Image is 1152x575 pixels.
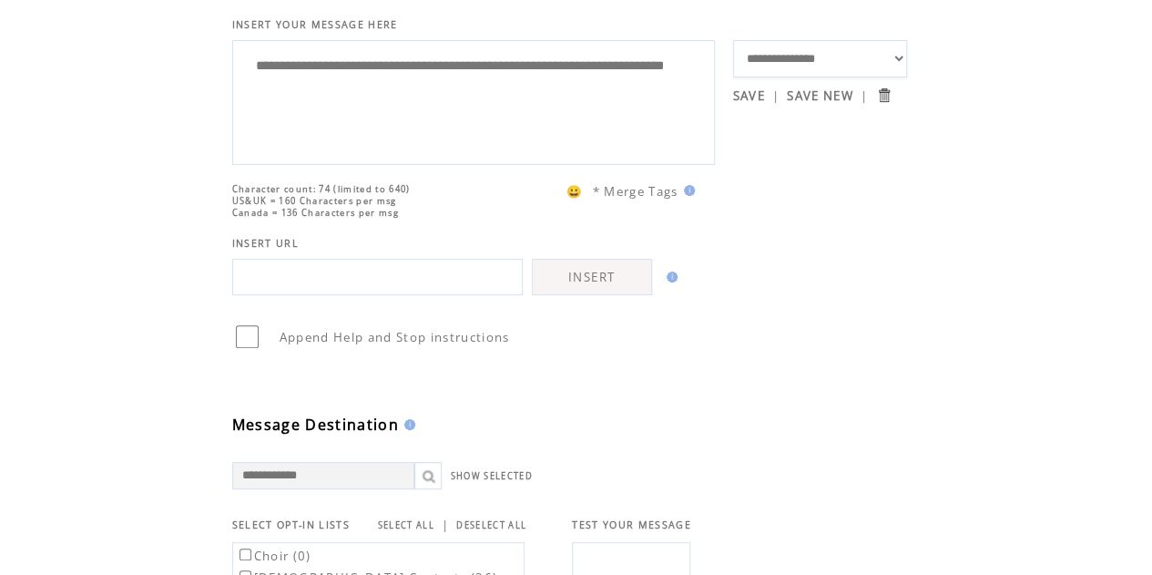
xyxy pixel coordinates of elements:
[566,183,583,200] span: 😀
[280,329,510,345] span: Append Help and Stop instructions
[572,519,691,531] span: TEST YOUR MESSAGE
[661,272,678,282] img: help.gif
[232,519,350,531] span: SELECT OPT-IN LISTS
[378,519,434,531] a: SELECT ALL
[678,185,695,196] img: help.gif
[232,18,398,31] span: INSERT YOUR MESSAGE HERE
[442,517,449,533] span: |
[232,207,399,219] span: Canada = 136 Characters per msg
[240,549,251,560] input: Choir (0)
[232,195,397,207] span: US&UK = 160 Characters per msg
[236,548,311,564] label: Choir (0)
[733,87,765,104] a: SAVE
[861,87,868,104] span: |
[232,415,399,435] span: Message Destination
[772,87,780,104] span: |
[232,183,411,195] span: Character count: 74 (limited to 640)
[399,419,415,430] img: help.gif
[456,519,526,531] a: DESELECT ALL
[451,470,533,482] a: SHOW SELECTED
[593,183,678,200] span: * Merge Tags
[875,87,892,104] input: Submit
[232,237,299,250] span: INSERT URL
[787,87,853,104] a: SAVE NEW
[532,259,652,295] a: INSERT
